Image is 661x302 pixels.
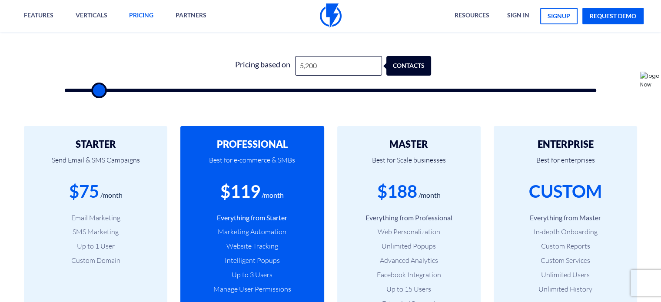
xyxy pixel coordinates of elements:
li: Up to 3 Users [193,270,311,280]
p: Best for enterprises [507,149,624,179]
div: $188 [377,179,417,204]
li: Website Tracking [193,241,311,251]
li: Unlimited Popups [350,241,468,251]
div: $75 [69,179,99,204]
li: In-depth Onboarding [507,227,624,237]
li: Up to 15 Users [350,284,468,294]
li: Intelligent Popups [193,256,311,265]
li: Web Personalization [350,227,468,237]
li: Marketing Automation [193,227,311,237]
li: Advanced Analytics [350,256,468,265]
li: Custom Domain [37,256,154,265]
li: Unlimited Users [507,270,624,280]
li: Facebook Integration [350,270,468,280]
li: Custom Reports [507,241,624,251]
img: logo [640,72,659,80]
li: Manage User Permissions [193,284,311,294]
li: Unlimited History [507,284,624,294]
p: Best for Scale businesses [350,149,468,179]
p: Best for e-commerce & SMBs [193,149,311,179]
li: SMS Marketing [37,227,154,237]
div: contacts [391,56,435,76]
li: Custom Services [507,256,624,265]
h2: STARTER [37,139,154,149]
li: Email Marketing [37,213,154,223]
p: Send Email & SMS Campaigns [37,149,154,179]
a: signup [540,8,578,24]
li: Everything from Starter [193,213,311,223]
li: Everything from Master [507,213,624,223]
div: CUSTOM [529,179,602,204]
div: Pricing based on [230,56,295,76]
li: Everything from Professional [350,213,468,223]
h2: ENTERPRISE [507,139,624,149]
a: request demo [582,8,644,24]
div: /month [419,190,441,200]
div: /month [262,190,284,200]
h2: MASTER [350,139,468,149]
li: Up to 1 User [37,241,154,251]
div: $119 [220,179,260,204]
div: Now [640,80,661,89]
div: /month [100,190,123,200]
h2: PROFESSIONAL [193,139,311,149]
